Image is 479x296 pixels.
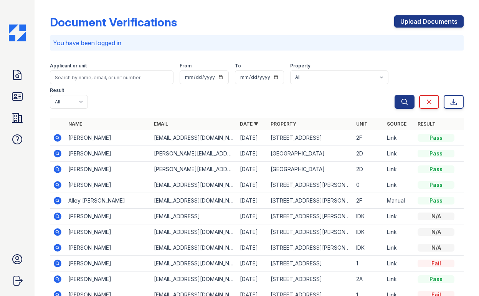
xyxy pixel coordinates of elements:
[384,256,415,271] td: Link
[418,197,454,204] div: Pass
[418,275,454,283] div: Pass
[384,130,415,146] td: Link
[65,271,151,287] td: [PERSON_NAME]
[50,70,173,84] input: Search by name, email, or unit number
[353,146,384,162] td: 2D
[268,256,353,271] td: [STREET_ADDRESS]
[65,209,151,224] td: [PERSON_NAME]
[268,146,353,162] td: [GEOGRAPHIC_DATA]
[237,209,268,224] td: [DATE]
[418,181,454,189] div: Pass
[235,63,241,69] label: To
[151,271,236,287] td: [EMAIL_ADDRESS][DOMAIN_NAME]
[384,209,415,224] td: Link
[418,260,454,267] div: Fail
[268,177,353,193] td: [STREET_ADDRESS][PERSON_NAME]
[237,193,268,209] td: [DATE]
[268,271,353,287] td: [STREET_ADDRESS]
[237,177,268,193] td: [DATE]
[50,63,87,69] label: Applicant or unit
[50,15,177,29] div: Document Verifications
[151,146,236,162] td: [PERSON_NAME][EMAIL_ADDRESS][PERSON_NAME][DOMAIN_NAME]
[271,121,296,127] a: Property
[237,256,268,271] td: [DATE]
[237,224,268,240] td: [DATE]
[353,240,384,256] td: IDK
[384,240,415,256] td: Link
[240,121,258,127] a: Date ▼
[65,256,151,271] td: [PERSON_NAME]
[394,15,464,28] a: Upload Documents
[65,177,151,193] td: [PERSON_NAME]
[50,87,64,93] label: Result
[268,162,353,177] td: [GEOGRAPHIC_DATA]
[418,228,454,236] div: N/A
[418,244,454,252] div: N/A
[353,224,384,240] td: IDK
[237,146,268,162] td: [DATE]
[387,121,406,127] a: Source
[290,63,311,69] label: Property
[268,130,353,146] td: [STREET_ADDRESS]
[151,162,236,177] td: [PERSON_NAME][EMAIL_ADDRESS][PERSON_NAME][DOMAIN_NAME]
[151,256,236,271] td: [EMAIL_ADDRESS][DOMAIN_NAME]
[353,177,384,193] td: 0
[151,193,236,209] td: [EMAIL_ADDRESS][DOMAIN_NAME]
[418,121,436,127] a: Result
[268,193,353,209] td: [STREET_ADDRESS][PERSON_NAME]
[268,209,353,224] td: [STREET_ADDRESS][PERSON_NAME]
[151,130,236,146] td: [EMAIL_ADDRESS][DOMAIN_NAME]
[68,121,82,127] a: Name
[237,271,268,287] td: [DATE]
[353,209,384,224] td: IDK
[356,121,368,127] a: Unit
[151,224,236,240] td: [EMAIL_ADDRESS][DOMAIN_NAME]
[151,240,236,256] td: [EMAIL_ADDRESS][DOMAIN_NAME]
[65,240,151,256] td: [PERSON_NAME]
[418,150,454,157] div: Pass
[151,209,236,224] td: [EMAIL_ADDRESS]
[384,162,415,177] td: Link
[237,162,268,177] td: [DATE]
[384,224,415,240] td: Link
[384,271,415,287] td: Link
[353,193,384,209] td: 2F
[353,271,384,287] td: 2A
[9,25,26,41] img: CE_Icon_Blue-c292c112584629df590d857e76928e9f676e5b41ef8f769ba2f05ee15b207248.png
[384,146,415,162] td: Link
[65,224,151,240] td: [PERSON_NAME]
[418,165,454,173] div: Pass
[53,38,461,47] p: You have been logged in
[65,193,151,209] td: Alley [PERSON_NAME]
[384,177,415,193] td: Link
[65,130,151,146] td: [PERSON_NAME]
[65,146,151,162] td: [PERSON_NAME]
[180,63,192,69] label: From
[65,162,151,177] td: [PERSON_NAME]
[353,162,384,177] td: 2D
[384,193,415,209] td: Manual
[154,121,168,127] a: Email
[237,240,268,256] td: [DATE]
[353,256,384,271] td: 1
[268,224,353,240] td: [STREET_ADDRESS][PERSON_NAME]
[268,240,353,256] td: [STREET_ADDRESS][PERSON_NAME]
[151,177,236,193] td: [EMAIL_ADDRESS][DOMAIN_NAME]
[418,134,454,142] div: Pass
[418,213,454,220] div: N/A
[353,130,384,146] td: 2F
[237,130,268,146] td: [DATE]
